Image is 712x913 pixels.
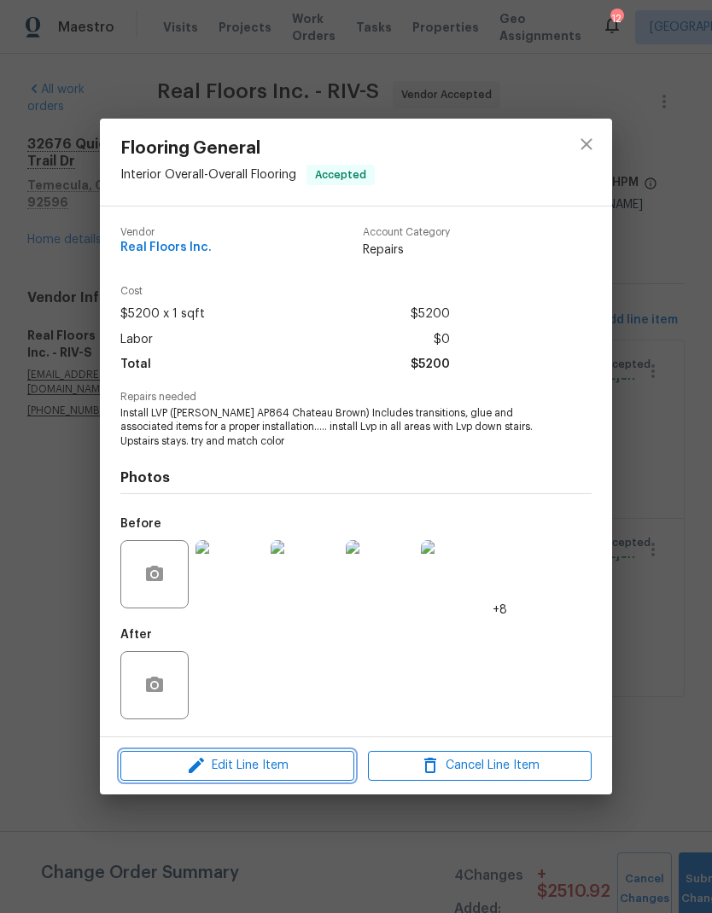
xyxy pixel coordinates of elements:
[120,518,161,530] h5: Before
[120,751,354,781] button: Edit Line Item
[120,302,205,327] span: $5200 x 1 sqft
[493,602,507,619] span: +8
[120,328,153,352] span: Labor
[566,124,607,165] button: close
[363,227,450,238] span: Account Category
[120,169,296,181] span: Interior Overall - Overall Flooring
[120,139,375,158] span: Flooring General
[411,352,450,377] span: $5200
[411,302,450,327] span: $5200
[125,755,349,776] span: Edit Line Item
[434,328,450,352] span: $0
[120,286,450,297] span: Cost
[120,241,212,254] span: Real Floors Inc.
[120,352,151,377] span: Total
[373,755,587,776] span: Cancel Line Item
[120,629,152,641] h5: After
[368,751,592,781] button: Cancel Line Item
[120,392,592,403] span: Repairs needed
[610,10,622,27] div: 12
[120,227,212,238] span: Vendor
[120,469,592,486] h4: Photos
[363,241,450,259] span: Repairs
[308,166,373,183] span: Accepted
[120,406,545,449] span: Install LVP ([PERSON_NAME] AP864 Chateau Brown) Includes transitions, glue and associated items f...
